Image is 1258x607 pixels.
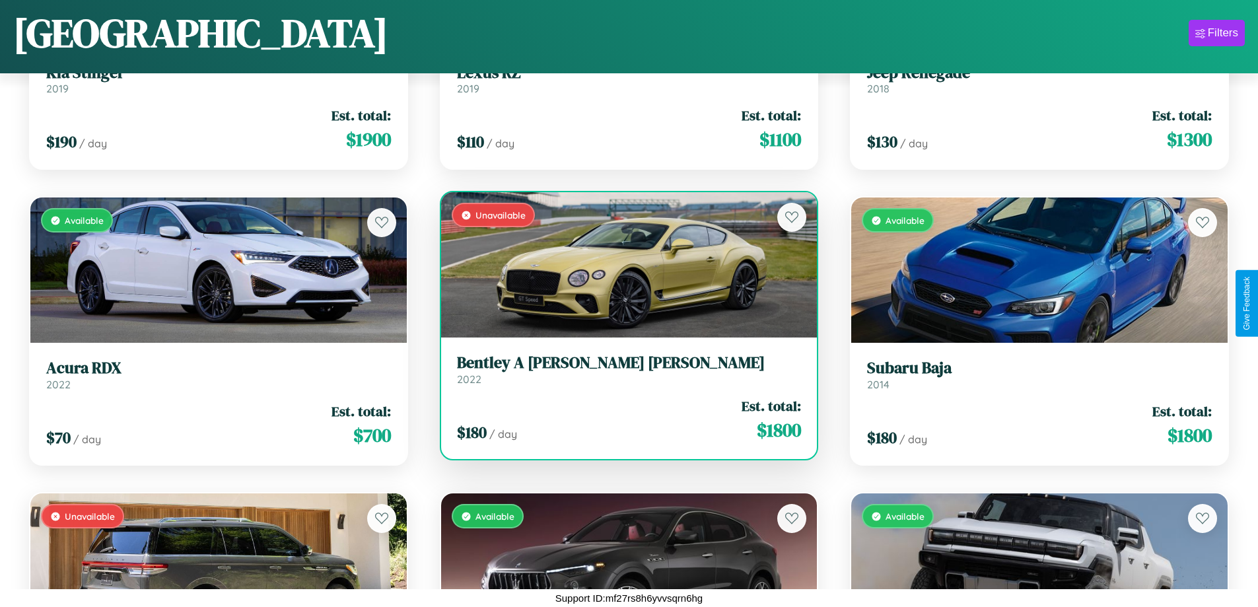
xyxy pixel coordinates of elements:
[46,378,71,391] span: 2022
[555,589,703,607] p: Support ID: mf27rs8h6yvvsqrn6hg
[46,131,77,153] span: $ 190
[757,417,801,443] span: $ 1800
[1189,20,1245,46] button: Filters
[759,126,801,153] span: $ 1100
[867,359,1212,391] a: Subaru Baja2014
[899,433,927,446] span: / day
[65,215,104,226] span: Available
[332,106,391,125] span: Est. total:
[489,427,517,441] span: / day
[73,433,101,446] span: / day
[475,511,514,522] span: Available
[46,359,391,378] h3: Acura RDX
[457,353,802,373] h3: Bentley A [PERSON_NAME] [PERSON_NAME]
[457,63,802,96] a: Lexus RZ2019
[65,511,115,522] span: Unavailable
[900,137,928,150] span: / day
[457,373,481,386] span: 2022
[46,63,391,96] a: Kia Stinger2019
[475,209,526,221] span: Unavailable
[886,215,925,226] span: Available
[457,131,484,153] span: $ 110
[79,137,107,150] span: / day
[867,131,897,153] span: $ 130
[46,359,391,391] a: Acura RDX2022
[867,82,890,95] span: 2018
[332,402,391,421] span: Est. total:
[346,126,391,153] span: $ 1900
[867,63,1212,96] a: Jeep Renegade2018
[867,378,890,391] span: 2014
[457,82,479,95] span: 2019
[353,422,391,448] span: $ 700
[867,427,897,448] span: $ 180
[13,6,388,60] h1: [GEOGRAPHIC_DATA]
[867,359,1212,378] h3: Subaru Baja
[457,421,487,443] span: $ 180
[886,511,925,522] span: Available
[742,396,801,415] span: Est. total:
[46,82,69,95] span: 2019
[457,353,802,386] a: Bentley A [PERSON_NAME] [PERSON_NAME]2022
[1152,106,1212,125] span: Est. total:
[487,137,514,150] span: / day
[1167,126,1212,153] span: $ 1300
[1208,26,1238,40] div: Filters
[46,427,71,448] span: $ 70
[1152,402,1212,421] span: Est. total:
[1168,422,1212,448] span: $ 1800
[742,106,801,125] span: Est. total:
[1242,277,1251,330] div: Give Feedback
